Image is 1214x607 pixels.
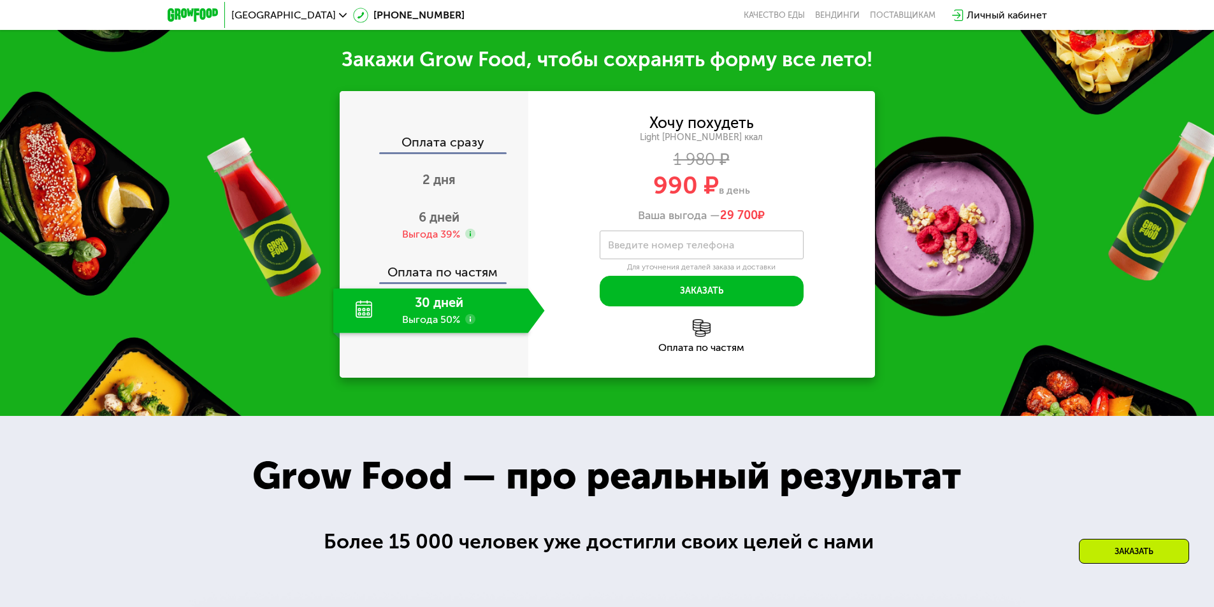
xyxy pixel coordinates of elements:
[423,172,456,187] span: 2 дня
[719,184,750,196] span: в день
[600,262,804,273] div: Для уточнения деталей заказа и доставки
[600,276,804,306] button: Заказать
[870,10,936,20] div: поставщикам
[608,241,734,248] label: Введите номер телефона
[402,227,460,241] div: Выгода 39%
[653,171,719,200] span: 990 ₽
[720,208,758,222] span: 29 700
[419,210,459,225] span: 6 дней
[528,132,875,143] div: Light [PHONE_NUMBER] ккал
[528,209,875,223] div: Ваша выгода —
[693,319,711,337] img: l6xcnZfty9opOoJh.png
[231,10,336,20] span: [GEOGRAPHIC_DATA]
[649,116,754,130] div: Хочу похудеть
[1079,539,1189,564] div: Заказать
[528,343,875,353] div: Оплата по частям
[353,8,465,23] a: [PHONE_NUMBER]
[224,447,989,504] div: Grow Food — про реальный результат
[341,253,528,282] div: Оплата по частям
[815,10,860,20] a: Вендинги
[528,153,875,167] div: 1 980 ₽
[720,209,765,223] span: ₽
[967,8,1047,23] div: Личный кабинет
[324,526,890,557] div: Более 15 000 человек уже достигли своих целей с нами
[341,136,528,152] div: Оплата сразу
[744,10,805,20] a: Качество еды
